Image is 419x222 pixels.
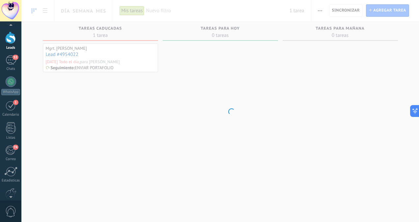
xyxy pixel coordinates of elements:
[13,145,18,150] span: 74
[1,89,20,95] div: WhatsApp
[1,179,20,183] div: Estadísticas
[13,100,18,105] span: 1
[1,67,20,71] div: Chats
[1,113,20,117] div: Calendario
[13,55,18,60] span: 53
[1,46,20,50] div: Leads
[1,136,20,140] div: Listas
[1,157,20,161] div: Correo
